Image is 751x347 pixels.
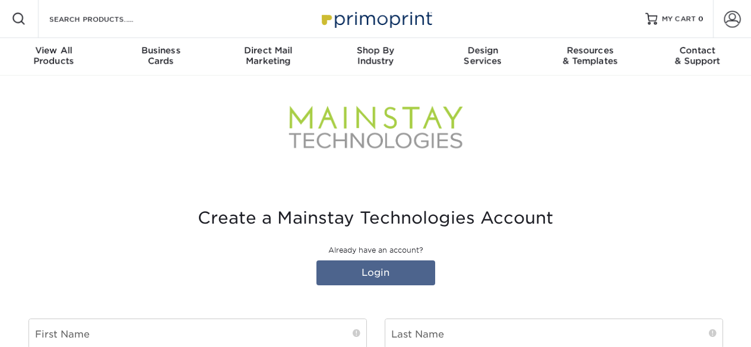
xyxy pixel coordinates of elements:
div: Marketing [214,45,322,66]
a: DesignServices [429,38,537,76]
p: Already have an account? [28,245,723,256]
span: Direct Mail [214,45,322,56]
span: Contact [644,45,751,56]
div: Cards [107,45,215,66]
a: Shop ByIndustry [322,38,429,76]
img: Mainstay Technologies [287,104,465,151]
div: & Support [644,45,751,66]
div: Services [429,45,537,66]
img: Primoprint [316,6,435,31]
span: Design [429,45,537,56]
span: Shop By [322,45,429,56]
a: BusinessCards [107,38,215,76]
span: Resources [537,45,644,56]
span: Business [107,45,215,56]
a: Resources& Templates [537,38,644,76]
input: SEARCH PRODUCTS..... [48,12,164,26]
a: Login [316,260,435,285]
div: Industry [322,45,429,66]
span: MY CART [662,14,696,24]
span: 0 [698,15,704,23]
h3: Create a Mainstay Technologies Account [28,208,723,228]
a: Contact& Support [644,38,751,76]
a: Direct MailMarketing [214,38,322,76]
div: & Templates [537,45,644,66]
